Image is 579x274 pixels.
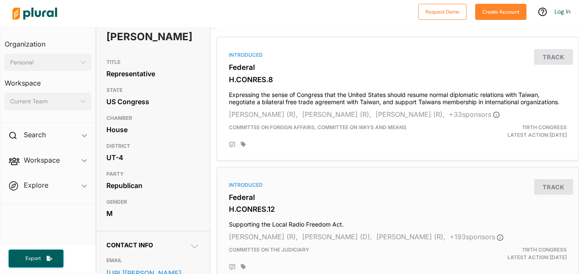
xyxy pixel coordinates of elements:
[534,49,573,65] button: Track
[8,249,64,268] button: Export
[106,57,200,67] h3: TITLE
[106,67,200,80] div: Representative
[106,207,200,220] div: M
[229,232,298,241] span: [PERSON_NAME] (R),
[229,75,567,84] h3: H.CONRES.8
[456,124,573,139] div: Latest Action: [DATE]
[376,232,445,241] span: [PERSON_NAME] (R),
[106,255,200,266] h3: EMAIL
[449,110,500,119] span: + 33 sponsor s
[229,264,236,271] div: Add Position Statement
[229,205,567,213] h3: H.CONRES.12
[106,197,200,207] h3: GENDER
[106,113,200,123] h3: CHAMBER
[229,124,406,130] span: Committee on Foreign Affairs, Committee on Ways and Means
[229,63,567,72] h3: Federal
[106,169,200,179] h3: PARTY
[106,141,200,151] h3: DISTRICT
[475,7,526,16] a: Create Account
[106,95,200,108] div: US Congress
[475,4,526,20] button: Create Account
[229,141,236,148] div: Add Position Statement
[229,110,298,119] span: [PERSON_NAME] (R),
[376,110,445,119] span: [PERSON_NAME] (R),
[19,255,47,262] span: Export
[10,97,77,106] div: Current Team
[229,246,309,253] span: Committee on the Judiciary
[302,110,371,119] span: [PERSON_NAME] (R),
[106,151,200,164] div: UT-4
[106,179,200,192] div: Republican
[229,51,567,59] div: Introduced
[450,232,504,241] span: + 193 sponsor s
[241,264,246,270] div: Add tags
[5,32,91,50] h3: Organization
[554,8,571,15] a: Log In
[106,241,153,249] span: Contact Info
[106,24,162,50] h1: [PERSON_NAME]
[456,246,573,261] div: Latest Action: [DATE]
[229,87,567,106] h4: Expressing the sense of Congress that the United States should resume normal diplomatic relations...
[106,123,200,136] div: House
[5,71,91,89] h3: Workspace
[418,7,467,16] a: Request Demo
[229,217,567,228] h4: Supporting the Local Radio Freedom Act.
[10,58,77,67] div: Personal
[534,179,573,195] button: Track
[522,246,567,253] span: 119th Congress
[229,181,567,189] div: Introduced
[522,124,567,130] span: 119th Congress
[302,232,372,241] span: [PERSON_NAME] (D),
[24,130,46,139] h2: Search
[418,4,467,20] button: Request Demo
[229,193,567,202] h3: Federal
[241,141,246,147] div: Add tags
[106,85,200,95] h3: STATE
